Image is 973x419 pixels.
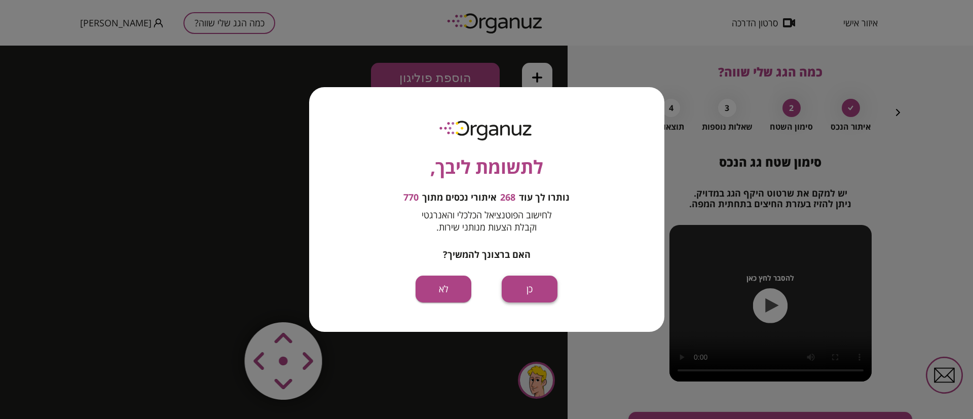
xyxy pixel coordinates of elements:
button: לא [416,276,471,302]
span: לחישוב הפוטנציאל הכלכלי והאנרגטי וקבלת הצעות מנותני שירות. [422,209,552,233]
button: הוספת פוליגון [371,17,500,48]
span: 770 [403,192,419,203]
span: האם ברצונך להמשיך? [443,248,531,260]
span: לתשומת ליבך, [430,154,543,181]
span: איתורי נכסים מתוך [422,192,497,203]
span: נותרו לך עוד [519,192,570,203]
button: כן [502,276,557,302]
img: vector-smart-object-copy.png [223,255,345,376]
img: logo [432,117,541,143]
span: 268 [500,192,515,203]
